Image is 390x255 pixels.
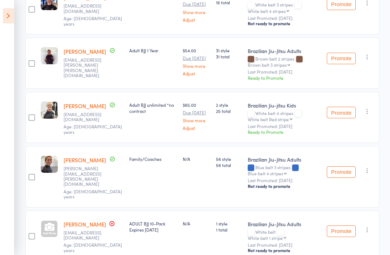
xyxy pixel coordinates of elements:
a: Adjust [183,126,210,130]
a: Show more [183,10,210,14]
div: Brazilian Jiu-Jitsu Adults [248,156,321,163]
div: Ready to Promote [248,129,321,135]
div: White belt [248,229,321,240]
small: Cooper152152@gmail.com [64,112,110,122]
div: Brazilian Jiu-Jitsu Adults [248,47,321,54]
a: [PERSON_NAME] [64,156,106,164]
div: Ready to Promote [248,75,321,81]
span: Age: [DEMOGRAPHIC_DATA] years [64,188,122,199]
small: Due [DATE] [183,110,210,115]
a: [PERSON_NAME] [64,48,106,55]
div: Brazilian Jiu-jitsu Kids [248,102,321,109]
button: Promote [327,53,356,64]
div: Family/Coaches [129,156,177,162]
span: 1 total [216,227,242,233]
div: Brown belt 2 stripes [248,56,321,67]
div: N/A [183,156,210,162]
div: Not ready to promote [248,247,321,253]
div: Not ready to promote [248,21,321,26]
a: Adjust [183,71,210,76]
a: [PERSON_NAME] [64,102,106,110]
button: Promote [327,225,356,237]
small: Last Promoted: [DATE] [248,178,321,183]
span: 1 style [216,220,242,227]
div: White belt 4 stripes [248,9,286,13]
img: image1751850511.png [41,156,58,173]
div: White belt 1 stripe [248,236,283,240]
button: Promote [327,166,356,178]
div: Not ready to promote [248,183,321,189]
small: alex.j.gardiner91@gmail.com [64,3,110,14]
small: matt.andrew.kelly@gmail.com [64,57,110,78]
div: White belt Red stripe [248,117,289,122]
div: Expires [DATE] [129,227,177,233]
div: Blue belt 3 stripes [248,165,321,176]
span: Age: [DEMOGRAPHIC_DATA] years [64,123,122,135]
span: 56 style [216,156,242,162]
span: Age: [DEMOGRAPHIC_DATA] years [64,242,122,253]
span: 25 total [216,108,242,114]
span: 2 style [216,102,242,108]
div: Blue belt 4 stripes [248,171,283,176]
div: $54.00 [183,47,210,76]
small: Last Promoted: [DATE] [248,124,321,129]
small: Due [DATE] [183,1,210,6]
small: Last Promoted: [DATE] [248,16,321,21]
small: Last Promoted: [DATE] [248,242,321,247]
small: Rangarevolution86@gmail.com [64,230,110,241]
div: White belt 3 stripes [248,2,321,13]
div: Brazilian Jiu-Jitsu Adults [248,220,321,228]
span: 31 total [216,53,242,60]
small: Lauren.marques@yahoo.com [64,166,110,187]
small: Last Promoted: [DATE] [248,69,321,74]
span: 56 total [216,162,242,168]
small: Due [DATE] [183,56,210,61]
img: image1664942571.png [41,47,58,64]
div: ADULT BJJ 10-Pack [129,220,177,233]
span: 31 style [216,47,242,53]
span: Age: [DEMOGRAPHIC_DATA] years [64,15,122,26]
a: Show more [183,118,210,123]
div: Adult BJJ unlimited *no contract [129,102,177,114]
div: $65.00 [183,102,210,130]
button: Promote [327,107,356,118]
a: Adjust [183,17,210,22]
a: Show more [183,63,210,68]
img: image1748334954.png [41,102,58,119]
div: White belt 4 stripes [248,111,321,122]
div: Adult BJJ 1 Year [129,47,177,53]
a: [PERSON_NAME] [64,220,106,228]
div: Brown belt 3 stripes [248,62,287,67]
div: N/A [183,220,210,227]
